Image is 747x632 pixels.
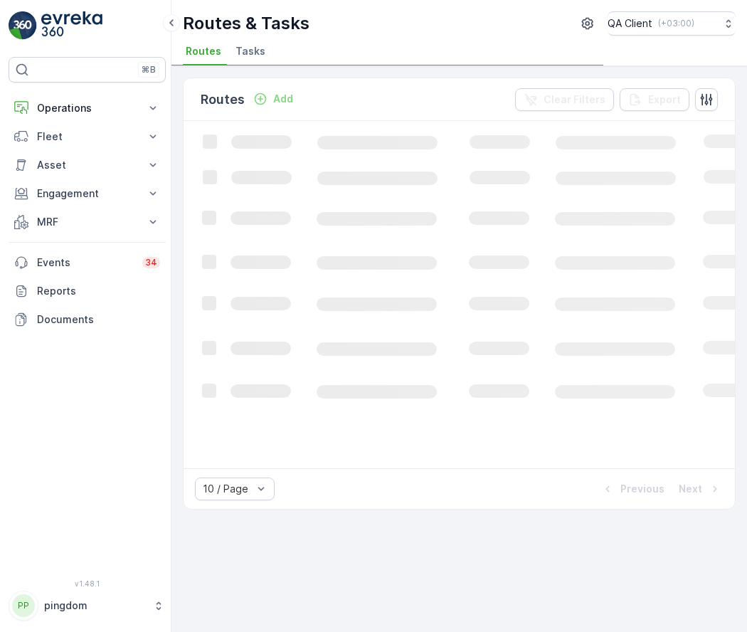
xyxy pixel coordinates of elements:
span: Tasks [235,44,265,58]
button: Next [677,480,724,497]
p: Routes [201,90,245,110]
p: Fleet [37,130,137,144]
p: QA Client [608,16,652,31]
p: Add [273,92,293,106]
p: MRF [37,215,137,229]
p: Operations [37,101,137,115]
p: pingdom [44,599,146,613]
button: PPpingdom [9,591,166,621]
p: Previous [620,482,664,496]
p: Documents [37,312,160,327]
button: MRF [9,208,166,236]
a: Events34 [9,248,166,277]
button: Export [620,88,689,111]
span: v 1.48.1 [9,579,166,588]
button: Add [248,90,299,107]
img: logo [9,11,37,40]
p: Asset [37,158,137,172]
p: Next [679,482,702,496]
p: ( +03:00 ) [658,18,694,29]
p: ⌘B [142,64,156,75]
p: Events [37,256,134,270]
button: QA Client(+03:00) [608,11,736,36]
a: Documents [9,305,166,334]
p: Routes & Tasks [183,12,309,35]
p: Export [648,93,681,107]
button: Engagement [9,179,166,208]
button: Previous [599,480,666,497]
p: 34 [145,257,157,268]
p: Reports [37,284,160,298]
img: logo_light-DOdMpM7g.png [41,11,102,40]
button: Fleet [9,122,166,151]
button: Asset [9,151,166,179]
span: Routes [186,44,221,58]
a: Reports [9,277,166,305]
button: Clear Filters [515,88,614,111]
div: PP [12,594,35,617]
p: Clear Filters [544,93,605,107]
button: Operations [9,94,166,122]
p: Engagement [37,186,137,201]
